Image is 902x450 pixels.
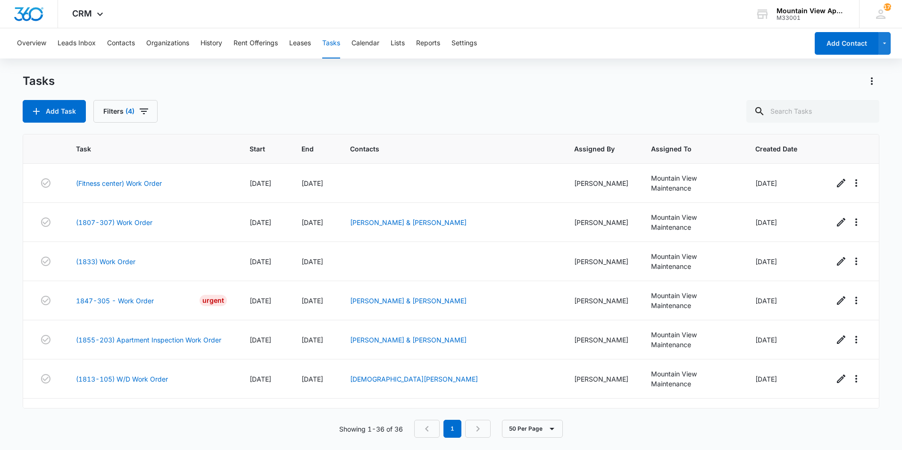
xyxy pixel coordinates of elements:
[76,178,162,188] a: (Fitness center) Work Order
[884,3,891,11] span: 174
[755,218,777,226] span: [DATE]
[755,144,797,154] span: Created Date
[234,28,278,58] button: Rent Offerings
[107,28,135,58] button: Contacts
[250,258,271,266] span: [DATE]
[815,32,878,55] button: Add Contact
[414,420,491,438] nav: Pagination
[451,28,477,58] button: Settings
[502,420,563,438] button: 50 Per Page
[651,291,733,310] div: Mountain View Maintenance
[350,297,467,305] a: [PERSON_NAME] & [PERSON_NAME]
[339,424,403,434] p: Showing 1-36 of 36
[864,74,879,89] button: Actions
[651,173,733,193] div: Mountain View Maintenance
[76,257,135,267] a: (1833) Work Order
[391,28,405,58] button: Lists
[651,251,733,271] div: Mountain View Maintenance
[651,330,733,350] div: Mountain View Maintenance
[301,336,323,344] span: [DATE]
[250,297,271,305] span: [DATE]
[76,144,213,154] span: Task
[651,212,733,232] div: Mountain View Maintenance
[76,374,168,384] a: (1813-105) W/D Work Order
[574,217,628,227] div: [PERSON_NAME]
[76,217,152,227] a: (1807-307) Work Order
[289,28,311,58] button: Leases
[250,218,271,226] span: [DATE]
[755,375,777,383] span: [DATE]
[746,100,879,123] input: Search Tasks
[884,3,891,11] div: notifications count
[351,28,379,58] button: Calendar
[250,179,271,187] span: [DATE]
[574,144,615,154] span: Assigned By
[350,375,478,383] a: [DEMOGRAPHIC_DATA][PERSON_NAME]
[350,144,538,154] span: Contacts
[350,218,467,226] a: [PERSON_NAME] & [PERSON_NAME]
[777,15,845,21] div: account id
[250,375,271,383] span: [DATE]
[23,100,86,123] button: Add Task
[416,28,440,58] button: Reports
[301,179,323,187] span: [DATE]
[301,375,323,383] span: [DATE]
[301,258,323,266] span: [DATE]
[301,144,314,154] span: End
[755,179,777,187] span: [DATE]
[755,297,777,305] span: [DATE]
[250,336,271,344] span: [DATE]
[58,28,96,58] button: Leads Inbox
[574,257,628,267] div: [PERSON_NAME]
[755,336,777,344] span: [DATE]
[17,28,46,58] button: Overview
[574,335,628,345] div: [PERSON_NAME]
[76,335,221,345] a: (1855-203) Apartment Inspection Work Order
[755,258,777,266] span: [DATE]
[301,218,323,226] span: [DATE]
[23,74,55,88] h1: Tasks
[301,297,323,305] span: [DATE]
[146,28,189,58] button: Organizations
[777,7,845,15] div: account name
[72,8,92,18] span: CRM
[250,144,265,154] span: Start
[200,28,222,58] button: History
[574,374,628,384] div: [PERSON_NAME]
[651,144,719,154] span: Assigned To
[651,369,733,389] div: Mountain View Maintenance
[76,296,154,306] a: 1847-305 - Work Order
[93,100,158,123] button: Filters(4)
[200,295,227,306] div: Urgent
[350,336,467,344] a: [PERSON_NAME] & [PERSON_NAME]
[125,108,134,115] span: (4)
[322,28,340,58] button: Tasks
[574,296,628,306] div: [PERSON_NAME]
[574,178,628,188] div: [PERSON_NAME]
[443,420,461,438] em: 1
